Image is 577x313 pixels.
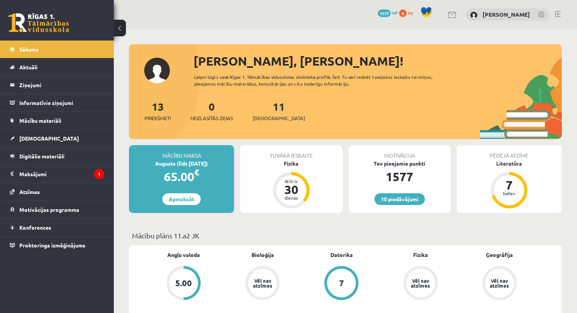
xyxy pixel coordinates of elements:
[19,165,104,183] legend: Maksājumi
[10,183,104,200] a: Atzīmes
[253,114,305,122] span: [DEMOGRAPHIC_DATA]
[190,100,233,122] a: 0Neizlasītās ziņas
[240,145,342,160] div: Tuvākā ieskaite
[413,251,428,259] a: Fizika
[10,236,104,254] a: Proktoringa izmēģinājums
[129,145,234,160] div: Mācību maksa
[489,278,510,288] div: Vēl nav atzīmes
[190,114,233,122] span: Neizlasītās ziņas
[378,9,391,17] span: 1577
[349,167,451,186] div: 1577
[193,52,562,70] div: [PERSON_NAME], [PERSON_NAME]!
[240,160,342,210] a: Fizika Atlicis 30 dienas
[19,242,85,249] span: Proktoringa izmēģinājums
[19,76,104,94] legend: Ziņojumi
[457,160,562,167] div: Literatūra
[175,279,192,287] div: 5.00
[498,179,520,191] div: 7
[129,167,234,186] div: 65.00
[349,145,451,160] div: Motivācija
[19,135,79,142] span: [DEMOGRAPHIC_DATA]
[8,13,69,32] a: Rīgas 1. Tālmācības vidusskola
[10,58,104,76] a: Aktuāli
[252,251,274,259] a: Bioloģija
[252,278,273,288] div: Vēl nav atzīmes
[10,76,104,94] a: Ziņojumi
[10,130,104,147] a: [DEMOGRAPHIC_DATA]
[408,9,413,16] span: xp
[378,9,398,16] a: 1577 mP
[280,196,303,200] div: dienas
[19,206,79,213] span: Motivācijas programma
[132,230,559,241] p: Mācību plāns 11.a2 JK
[19,94,104,111] legend: Informatīvie ziņojumi
[145,100,171,122] a: 13Priekšmeti
[10,165,104,183] a: Maksājumi1
[457,145,562,160] div: Pēdējā atzīme
[223,266,302,302] a: Vēl nav atzīmes
[144,266,223,302] a: 5.00
[392,9,398,16] span: mP
[483,11,530,18] a: [PERSON_NAME]
[19,188,40,195] span: Atzīmes
[19,64,38,70] span: Aktuāli
[399,9,407,17] span: 0
[339,279,344,287] div: 7
[302,266,381,302] a: 7
[470,11,478,19] img: Daniels Salmiņš
[240,160,342,167] div: Fizika
[10,201,104,218] a: Motivācijas programma
[194,74,454,87] div: Laipni lūgts savā Rīgas 1. Tālmācības vidusskolas skolnieka profilā. Šeit Tu vari redzēt tuvojošo...
[10,147,104,165] a: Digitālie materiāli
[399,9,417,16] a: 0 xp
[194,167,199,178] span: €
[19,46,39,53] span: Sākums
[280,179,303,183] div: Atlicis
[167,251,200,259] a: Angļu valoda
[349,160,451,167] div: Tev pieejamie punkti
[19,153,64,160] span: Digitālie materiāli
[330,251,353,259] a: Datorika
[10,112,104,129] a: Mācību materiāli
[486,251,513,259] a: Ģeogrāfija
[374,193,425,205] a: 10 piedāvājumi
[498,191,520,196] div: balles
[162,193,201,205] a: Apmaksāt
[410,278,431,288] div: Vēl nav atzīmes
[460,266,539,302] a: Vēl nav atzīmes
[10,41,104,58] a: Sākums
[145,114,171,122] span: Priekšmeti
[94,169,104,179] i: 1
[10,94,104,111] a: Informatīvie ziņojumi
[457,160,562,210] a: Literatūra 7 balles
[381,266,460,302] a: Vēl nav atzīmes
[19,117,61,124] span: Mācību materiāli
[253,100,305,122] a: 11[DEMOGRAPHIC_DATA]
[10,219,104,236] a: Konferences
[19,224,51,231] span: Konferences
[280,183,303,196] div: 30
[129,160,234,167] div: Augusts (līdz [DATE])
